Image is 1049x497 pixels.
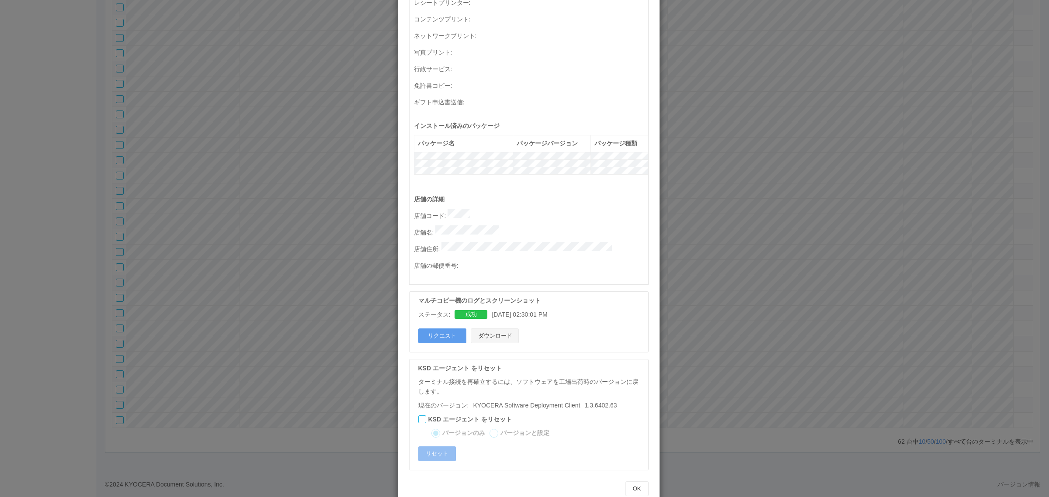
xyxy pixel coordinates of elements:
[414,29,648,41] p: ネットワークプリント :
[414,209,648,221] p: 店舗コード :
[418,364,644,373] p: KSD エージェント をリセット
[500,428,549,438] label: バージョンと設定
[418,296,644,305] p: マルチコピー機のログとスクリーンショット
[418,328,466,343] button: リクエスト
[414,259,648,271] p: 店舗の郵便番号 :
[414,242,648,254] p: 店舗住所 :
[418,446,456,461] button: リセット
[625,481,649,496] button: OK
[414,62,648,74] p: 行政サービス :
[418,310,644,319] div: [DATE] 02:30:01 PM
[471,328,519,343] button: ダウンロード
[414,12,648,24] p: コンテンツプリント :
[517,139,587,148] div: パッケージバージョン
[594,139,644,148] div: パッケージ種類
[418,377,644,396] p: ターミナル接続を再確立するには、ソフトウェアを工場出荷時のバージョンに戻します。
[418,310,451,319] p: ステータス:
[469,402,617,409] span: 1.3.6402.63
[414,195,648,204] p: 店舗の詳細
[442,428,485,438] label: バージョンのみ
[414,45,648,58] p: 写真プリント :
[428,415,512,424] label: KSD エージェント をリセット
[418,401,644,410] p: 現在のバージョン:
[414,79,648,91] p: 免許書コピー :
[418,139,509,148] div: パッケージ名
[473,402,580,409] span: KYOCERA Software Deployment Client
[414,121,648,131] p: インストール済みのパッケージ
[414,225,648,238] p: 店舗名 :
[414,95,648,107] p: ギフト申込書送信 :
